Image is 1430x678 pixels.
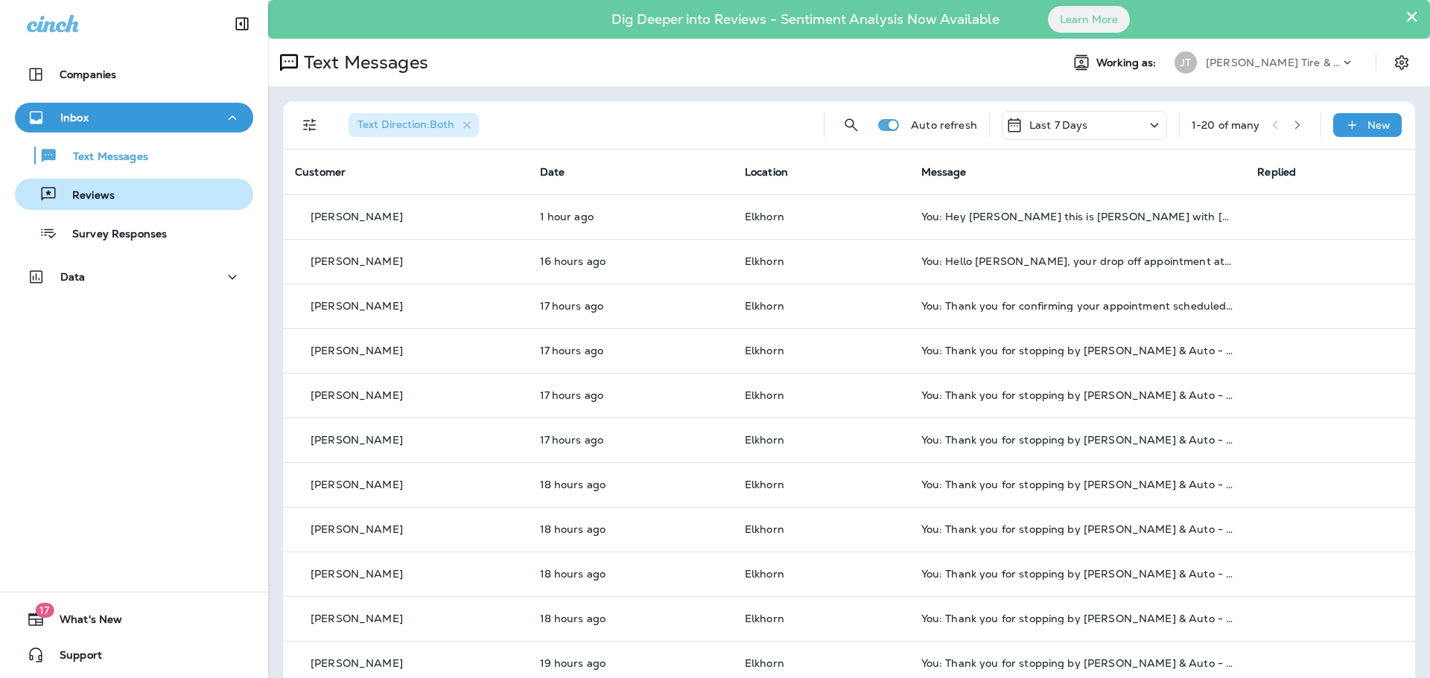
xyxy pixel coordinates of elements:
span: Date [540,165,565,179]
span: Elkhorn [745,612,784,625]
span: Working as: [1096,57,1160,69]
p: Sep 30, 2025 02:59 PM [540,568,721,580]
div: You: Thank you for stopping by Jensen Tire & Auto - Elkhorn. Please take 30 seconds to leave us a... [921,523,1234,535]
p: Sep 30, 2025 02:59 PM [540,479,721,490]
span: Elkhorn [745,388,784,402]
p: Text Messages [58,150,148,164]
button: Close [1405,4,1419,28]
p: [PERSON_NAME] [311,300,403,312]
div: You: Thank you for stopping by Jensen Tire & Auto - Elkhorn. Please take 30 seconds to leave us a... [921,479,1234,490]
button: Filters [295,110,325,140]
p: Inbox [60,112,89,124]
span: Elkhorn [745,656,784,670]
p: [PERSON_NAME] [311,255,403,267]
p: Auto refresh [911,119,977,131]
span: 17 [35,603,54,618]
p: Sep 30, 2025 01:58 PM [540,657,721,669]
button: Reviews [15,179,253,210]
span: Location [745,165,788,179]
p: Companies [60,68,116,80]
button: Text Messages [15,140,253,171]
span: Support [45,649,102,667]
button: Settings [1388,49,1415,76]
p: [PERSON_NAME] [311,479,403,490]
p: Sep 30, 2025 03:59 PM [540,434,721,446]
span: What's New [45,613,122,631]
p: Dig Deeper into Reviews - Sentiment Analysis Now Available [568,17,1043,22]
button: Collapse Sidebar [221,9,263,39]
p: Survey Responses [57,228,167,242]
div: You: Thank you for stopping by Jensen Tire & Auto - Elkhorn. Please take 30 seconds to leave us a... [921,613,1234,624]
div: Text Direction:Both [349,113,479,137]
p: [PERSON_NAME] [311,568,403,580]
div: You: Thank you for confirming your appointment scheduled for 10/01/2025 3:00 PM with Elkhorn. We ... [921,300,1234,312]
p: Sep 30, 2025 04:08 PM [540,300,721,312]
span: Elkhorn [745,567,784,581]
p: Last 7 Days [1029,119,1088,131]
p: Sep 30, 2025 03:59 PM [540,389,721,401]
span: Text Direction : Both [357,118,454,131]
span: Message [921,165,967,179]
p: [PERSON_NAME] Tire & Auto [1206,57,1340,68]
p: Oct 1, 2025 07:29 AM [540,211,721,223]
p: Sep 30, 2025 02:59 PM [540,523,721,535]
p: Data [60,271,86,283]
p: New [1367,119,1391,131]
p: [PERSON_NAME] [311,613,403,624]
span: Customer [295,165,346,179]
p: Text Messages [298,51,428,74]
span: Elkhorn [745,299,784,313]
div: JT [1175,51,1197,74]
div: You: Thank you for stopping by Jensen Tire & Auto - Elkhorn. Please take 30 seconds to leave us a... [921,345,1234,356]
span: Replied [1257,165,1296,179]
div: You: Thank you for stopping by Jensen Tire & Auto - Elkhorn. Please take 30 seconds to leave us a... [921,389,1234,401]
button: Search Messages [836,110,866,140]
p: [PERSON_NAME] [311,211,403,223]
div: 1 - 20 of many [1192,119,1260,131]
p: Sep 30, 2025 04:47 PM [540,255,721,267]
div: You: Thank you for stopping by Jensen Tire & Auto - Elkhorn. Please take 30 seconds to leave us a... [921,434,1234,446]
p: Reviews [57,189,115,203]
p: [PERSON_NAME] [311,434,403,446]
div: You: Thank you for stopping by Jensen Tire & Auto - Elkhorn. Please take 30 seconds to leave us a... [921,568,1234,580]
button: Data [15,262,253,292]
button: 17What's New [15,604,253,634]
p: Sep 30, 2025 03:59 PM [540,345,721,356]
p: Sep 30, 2025 02:59 PM [540,613,721,624]
button: Learn More [1048,6,1130,33]
span: Elkhorn [745,522,784,536]
p: [PERSON_NAME] [311,345,403,356]
span: Elkhorn [745,344,784,357]
p: [PERSON_NAME] [311,389,403,401]
span: Elkhorn [745,433,784,447]
button: Survey Responses [15,217,253,249]
div: You: Thank you for stopping by Jensen Tire & Auto - Elkhorn. Please take 30 seconds to leave us a... [921,657,1234,669]
button: Inbox [15,103,253,132]
button: Support [15,640,253,670]
span: Elkhorn [745,478,784,491]
div: You: Hello Richard, your drop off appointment at Jensen Tire & Auto is tomorrow. Reschedule? Call... [921,255,1234,267]
p: [PERSON_NAME] [311,657,403,669]
span: Elkhorn [745,255,784,268]
button: Companies [15,60,253,89]
span: Elkhorn [745,210,784,223]
p: [PERSON_NAME] [311,523,403,535]
div: You: Hey Ron this is Brent with Jensen Tire. I got your drop envelope but do not know why your ve... [921,211,1234,223]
